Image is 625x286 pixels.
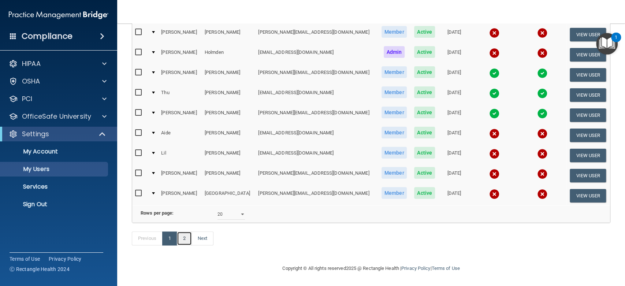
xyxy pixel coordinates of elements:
[382,107,407,118] span: Member
[177,231,192,245] a: 2
[414,86,435,98] span: Active
[489,189,499,199] img: cross.ca9f0e7f.svg
[202,65,255,85] td: [PERSON_NAME]
[9,130,106,138] a: Settings
[158,186,202,205] td: [PERSON_NAME]
[162,231,177,245] a: 1
[414,107,435,118] span: Active
[158,85,202,105] td: Thu
[570,129,606,142] button: View User
[191,231,213,245] a: Next
[382,127,407,138] span: Member
[537,68,547,78] img: tick.e7d51cea.svg
[10,265,70,273] span: Ⓒ Rectangle Health 2024
[382,66,407,78] span: Member
[202,25,255,45] td: [PERSON_NAME]
[158,65,202,85] td: [PERSON_NAME]
[431,265,460,271] a: Terms of Use
[5,166,105,173] p: My Users
[439,105,470,125] td: [DATE]
[255,166,377,186] td: [PERSON_NAME][EMAIL_ADDRESS][DOMAIN_NAME]
[202,145,255,166] td: [PERSON_NAME]
[439,65,470,85] td: [DATE]
[414,66,435,78] span: Active
[22,112,91,121] p: OfficeSafe University
[439,45,470,65] td: [DATE]
[414,127,435,138] span: Active
[489,108,499,119] img: tick.e7d51cea.svg
[537,28,547,38] img: cross.ca9f0e7f.svg
[570,28,606,41] button: View User
[414,26,435,38] span: Active
[537,108,547,119] img: tick.e7d51cea.svg
[255,25,377,45] td: [PERSON_NAME][EMAIL_ADDRESS][DOMAIN_NAME]
[414,46,435,58] span: Active
[255,85,377,105] td: [EMAIL_ADDRESS][DOMAIN_NAME]
[439,125,470,145] td: [DATE]
[596,33,618,55] button: Open Resource Center, 1 new notification
[537,189,547,199] img: cross.ca9f0e7f.svg
[255,125,377,145] td: [EMAIL_ADDRESS][DOMAIN_NAME]
[158,105,202,125] td: [PERSON_NAME]
[132,231,163,245] a: Previous
[255,65,377,85] td: [PERSON_NAME][EMAIL_ADDRESS][DOMAIN_NAME]
[382,167,407,179] span: Member
[489,88,499,99] img: tick.e7d51cea.svg
[489,129,499,139] img: cross.ca9f0e7f.svg
[158,25,202,45] td: [PERSON_NAME]
[401,265,430,271] a: Privacy Policy
[9,94,107,103] a: PCI
[537,149,547,159] img: cross.ca9f0e7f.svg
[5,148,105,155] p: My Account
[255,186,377,205] td: [PERSON_NAME][EMAIL_ADDRESS][DOMAIN_NAME]
[202,186,255,205] td: [GEOGRAPHIC_DATA]
[9,59,107,68] a: HIPAA
[414,147,435,159] span: Active
[439,145,470,166] td: [DATE]
[9,112,107,121] a: OfficeSafe University
[537,129,547,139] img: cross.ca9f0e7f.svg
[384,46,405,58] span: Admin
[202,125,255,145] td: [PERSON_NAME]
[414,167,435,179] span: Active
[202,166,255,186] td: [PERSON_NAME]
[9,77,107,86] a: OSHA
[158,166,202,186] td: [PERSON_NAME]
[414,187,435,199] span: Active
[489,149,499,159] img: cross.ca9f0e7f.svg
[158,125,202,145] td: Aide
[202,85,255,105] td: [PERSON_NAME]
[570,108,606,122] button: View User
[382,187,407,199] span: Member
[49,255,82,263] a: Privacy Policy
[22,77,40,86] p: OSHA
[158,45,202,65] td: [PERSON_NAME]
[439,186,470,205] td: [DATE]
[489,169,499,179] img: cross.ca9f0e7f.svg
[255,105,377,125] td: [PERSON_NAME][EMAIL_ADDRESS][DOMAIN_NAME]
[382,86,407,98] span: Member
[537,169,547,179] img: cross.ca9f0e7f.svg
[489,48,499,58] img: cross.ca9f0e7f.svg
[382,147,407,159] span: Member
[141,210,174,216] b: Rows per page:
[9,8,108,22] img: PMB logo
[489,28,499,38] img: cross.ca9f0e7f.svg
[570,88,606,102] button: View User
[615,37,617,47] div: 1
[22,31,72,41] h4: Compliance
[439,166,470,186] td: [DATE]
[5,201,105,208] p: Sign Out
[382,26,407,38] span: Member
[570,48,606,62] button: View User
[158,145,202,166] td: Lil
[537,48,547,58] img: cross.ca9f0e7f.svg
[5,183,105,190] p: Services
[570,189,606,203] button: View User
[22,59,41,68] p: HIPAA
[238,257,505,280] div: Copyright © All rights reserved 2025 @ Rectangle Health | |
[570,68,606,82] button: View User
[570,169,606,182] button: View User
[570,149,606,162] button: View User
[255,45,377,65] td: [EMAIL_ADDRESS][DOMAIN_NAME]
